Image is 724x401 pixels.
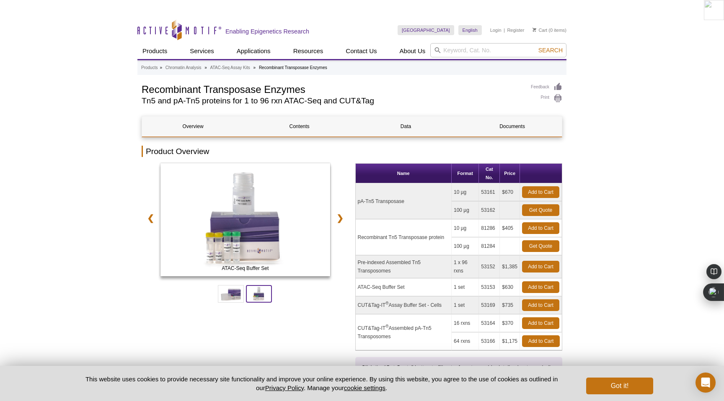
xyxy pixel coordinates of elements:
[500,164,520,183] th: Price
[265,384,304,391] a: Privacy Policy
[355,116,457,136] a: Data
[479,201,500,219] td: 53162
[500,278,520,296] td: $630
[586,378,653,394] button: Got it!
[341,43,382,59] a: Contact Us
[479,296,500,314] td: 53169
[356,314,452,350] td: CUT&Tag-IT Assembled pA-Tn5 Transposomes
[356,164,452,183] th: Name
[522,222,559,234] a: Add to Cart
[452,201,479,219] td: 100 µg
[185,43,219,59] a: Services
[500,314,520,332] td: $370
[253,65,256,70] li: »
[452,255,479,278] td: 1 x 96 rxns
[531,94,562,103] a: Print
[522,317,559,329] a: Add to Cart
[533,28,536,32] img: Your Cart
[210,64,250,72] a: ATAC-Seq Assay Kits
[160,163,330,279] a: ATAC-Seq Kit
[479,278,500,296] td: 53153
[356,255,452,278] td: Pre-indexed Assembled Tn5 Transposomes
[225,28,309,35] h2: Enabling Epigenetics Research
[504,25,505,35] li: |
[356,183,452,219] td: pA-Tn5 Transposase
[142,82,522,95] h1: Recombinant Transposase Enzymes
[452,164,479,183] th: Format
[490,27,502,33] a: Login
[500,255,520,278] td: $1,385
[533,25,566,35] li: (0 items)
[522,240,559,252] a: Get Quote
[452,237,479,255] td: 100 µg
[500,219,520,237] td: $405
[522,204,559,216] a: Get Quote
[165,64,202,72] a: Chromatin Analysis
[160,65,162,70] li: »
[452,332,479,350] td: 64 rxns
[430,43,566,57] input: Keyword, Cat. No.
[232,43,276,59] a: Applications
[141,64,158,72] a: Products
[522,299,559,311] a: Add to Cart
[522,281,559,293] a: Add to Cart
[356,219,452,255] td: Recombinant Tn5 Transposase protein
[536,46,565,54] button: Search
[259,65,327,70] li: Recombinant Transposase Enzymes
[142,208,160,228] a: ❮
[479,255,500,278] td: 53152
[160,163,330,276] img: ATAC-Seq Buffer Set
[458,25,482,35] a: English
[452,219,479,237] td: 10 µg
[479,237,500,255] td: 81284
[507,27,524,33] a: Register
[479,183,500,201] td: 53161
[385,301,388,306] sup: ®
[522,335,560,347] a: Add to Cart
[344,384,385,391] button: cookie settings
[452,183,479,201] td: 10 µg
[137,43,172,59] a: Products
[71,375,572,392] p: This website uses cookies to provide necessary site functionality and improve your online experie...
[288,43,328,59] a: Resources
[500,332,520,350] td: $1,175
[452,314,479,332] td: 16 rxns
[248,116,350,136] a: Contents
[362,363,556,388] p: Click the “Get Quote” button to fill out a form to provide details about your bulk request, and y...
[385,324,388,329] sup: ®
[142,97,522,105] h2: Tn5 and pA-Tn5 proteins for 1 to 96 rxn ATAC-Seq and CUT&Tag
[538,47,563,54] span: Search
[452,278,479,296] td: 1 set
[331,208,349,228] a: ❯
[479,164,500,183] th: Cat No.
[479,314,500,332] td: 53164
[461,116,563,136] a: Documents
[142,146,562,157] h2: Product Overview
[479,332,500,350] td: 53166
[142,116,244,136] a: Overview
[522,186,559,198] a: Add to Cart
[356,278,452,296] td: ATAC-Seq Buffer Set
[162,264,328,272] span: ATAC-Seq Buffer Set
[452,296,479,314] td: 1 set
[500,296,520,314] td: $735
[696,373,716,393] div: Open Intercom Messenger
[522,261,559,272] a: Add to Cart
[356,296,452,314] td: CUT&Tag-IT Assay Buffer Set - Cells
[395,43,431,59] a: About Us
[398,25,454,35] a: [GEOGRAPHIC_DATA]
[533,27,547,33] a: Cart
[204,65,207,70] li: »
[500,183,520,201] td: $670
[531,82,562,92] a: Feedback
[479,219,500,237] td: 81286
